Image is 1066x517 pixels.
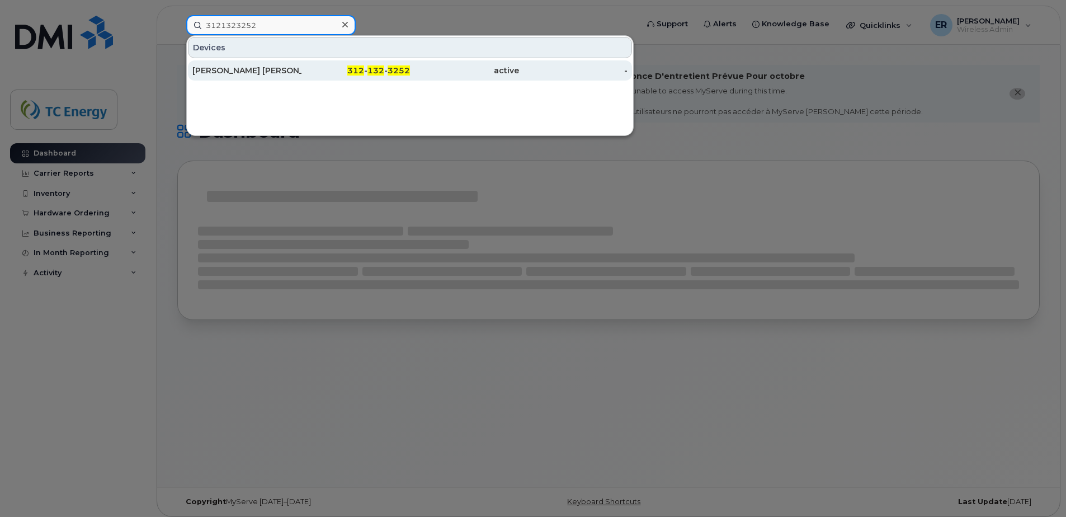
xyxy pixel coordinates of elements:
span: 312 [347,65,364,76]
span: 132 [367,65,384,76]
span: 3252 [388,65,410,76]
div: [PERSON_NAME] [PERSON_NAME] [192,65,301,76]
a: [PERSON_NAME] [PERSON_NAME]312-132-3252active- [188,60,632,81]
iframe: Messenger Launcher [1017,468,1058,509]
div: - [519,65,628,76]
div: active [410,65,519,76]
div: Devices [188,37,632,58]
div: - - [301,65,411,76]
